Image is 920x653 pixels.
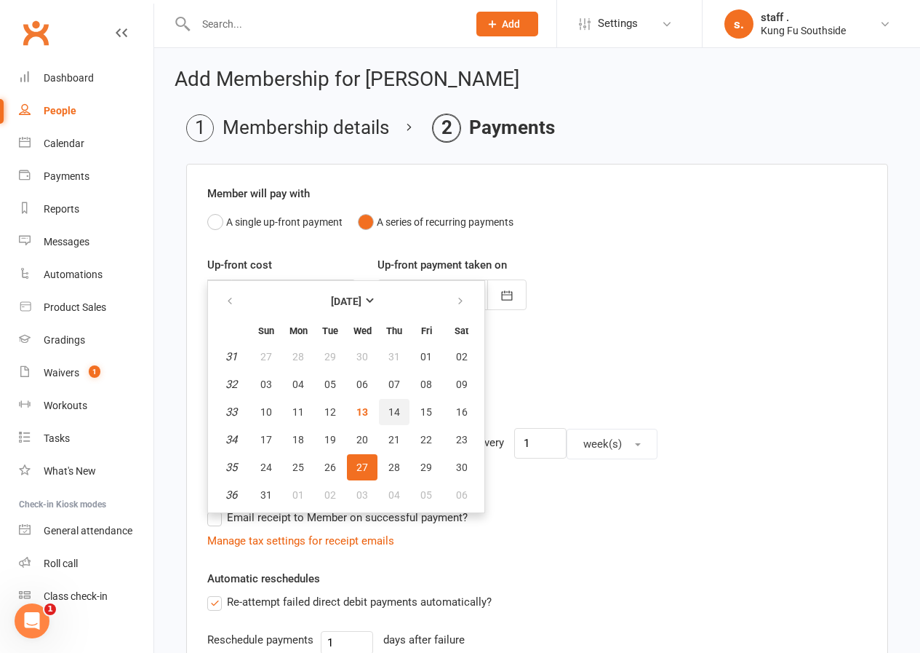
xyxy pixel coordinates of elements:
div: staff . [761,11,846,24]
em: 36 [225,488,237,502]
label: Up-front payment taken on [377,256,507,274]
div: Workouts [44,400,87,411]
em: 34 [225,433,237,446]
div: Kung Fu Southside [761,24,846,37]
small: Friday [421,325,432,336]
div: Waivers [44,367,79,379]
button: 25 [283,454,313,480]
button: 26 [315,454,345,480]
li: Payments [433,114,555,142]
a: Gradings [19,324,153,357]
button: 17 [251,427,281,453]
em: 31 [225,350,237,363]
button: 18 [283,427,313,453]
button: 23 [443,427,480,453]
span: 03 [260,379,272,390]
button: 21 [379,427,409,453]
span: 16 [456,406,468,418]
div: Product Sales [44,301,106,313]
label: Member will pay with [207,185,310,202]
button: 20 [347,427,377,453]
button: 28 [283,344,313,370]
div: Tasks [44,432,70,444]
button: 02 [443,344,480,370]
small: Tuesday [322,325,338,336]
h2: Add Membership for [PERSON_NAME] [175,68,900,91]
button: 01 [411,344,441,370]
span: 05 [420,489,432,501]
small: Wednesday [353,325,372,336]
button: 06 [347,371,377,397]
button: 19 [315,427,345,453]
span: 31 [260,489,272,501]
span: 11 [292,406,304,418]
span: 31 [388,351,400,363]
span: 19 [324,434,336,446]
a: Reports [19,193,153,226]
button: 27 [347,454,377,480]
button: 15 [411,399,441,425]
button: week(s) [567,429,657,459]
button: 06 [443,482,480,508]
span: $ [207,280,231,310]
button: 02 [315,482,345,508]
span: 22 [420,434,432,446]
span: 09 [456,379,468,390]
a: What's New [19,455,153,488]
span: 28 [292,351,304,363]
span: 02 [324,489,336,501]
small: Sunday [258,325,274,336]
div: Automations [44,269,103,280]
span: Add [502,18,520,30]
span: 04 [388,489,400,501]
em: 33 [225,405,237,419]
button: 01 [283,482,313,508]
a: Workouts [19,389,153,422]
span: 29 [324,351,336,363]
small: Monday [289,325,308,336]
button: 09 [443,371,480,397]
div: Dashboard [44,72,94,84]
button: Add [476,12,538,36]
span: 30 [456,462,468,473]
span: 04 [292,379,304,390]
a: Automations [19,258,153,291]
button: 31 [251,482,281,508]
div: Roll call [44,558,78,569]
button: 22 [411,427,441,453]
div: Gradings [44,334,85,346]
label: Re-attempt failed direct debit payments automatically? [207,593,492,611]
span: 05 [324,379,336,390]
a: Class kiosk mode [19,580,153,613]
span: 26 [324,462,336,473]
span: 24 [260,462,272,473]
a: General attendance kiosk mode [19,515,153,547]
button: 29 [315,344,345,370]
label: Email receipt to Member on successful payment? [207,509,468,526]
span: 03 [356,489,368,501]
button: 14 [379,399,409,425]
button: 11 [283,399,313,425]
div: Class check-in [44,590,108,602]
span: 28 [388,462,400,473]
button: A series of recurring payments [358,208,513,236]
a: Calendar [19,127,153,160]
button: 10 [251,399,281,425]
span: 08 [420,379,432,390]
span: Settings [598,7,638,40]
span: 25 [292,462,304,473]
em: 32 [225,378,237,391]
iframe: Intercom live chat [15,603,49,638]
button: 29 [411,454,441,480]
a: Product Sales [19,291,153,324]
span: 29 [420,462,432,473]
input: Search... [191,14,458,34]
button: 24 [251,454,281,480]
div: Messages [44,236,89,248]
span: 02 [456,351,468,363]
em: 35 [225,461,237,474]
strong: [DATE] [331,296,361,307]
button: 28 [379,454,409,480]
button: 30 [347,344,377,370]
button: A single up-front payment [207,208,343,236]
